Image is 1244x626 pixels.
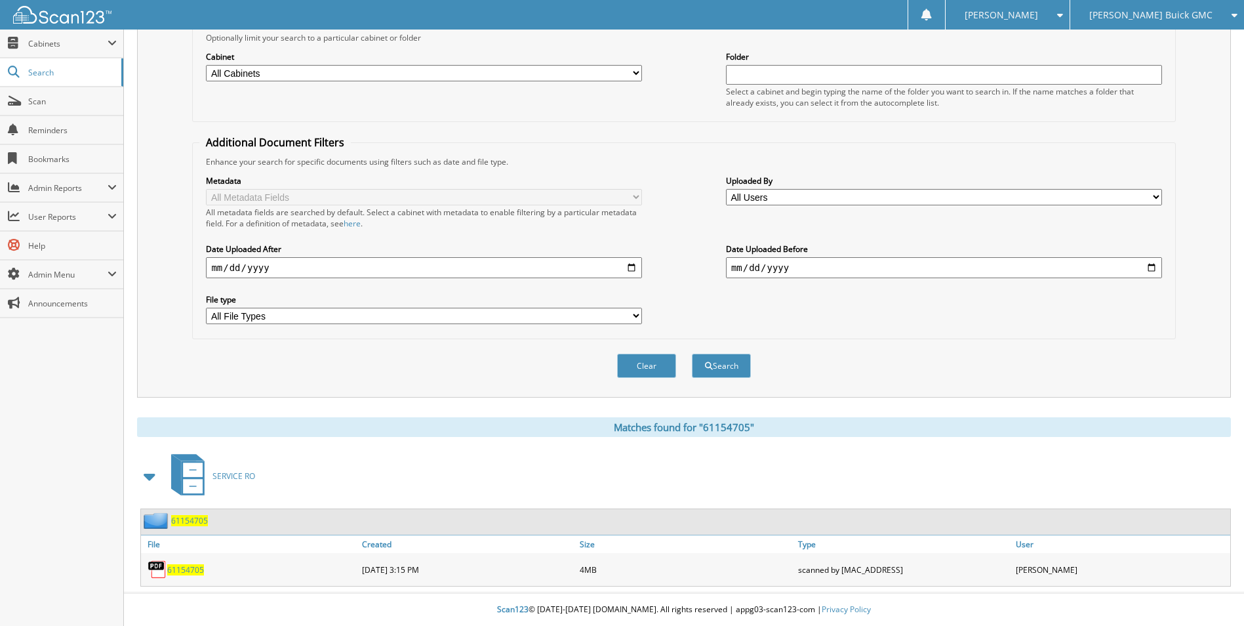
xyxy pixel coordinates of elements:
a: User [1013,535,1230,553]
div: Matches found for "61154705" [137,417,1231,437]
div: Select a cabinet and begin typing the name of the folder you want to search in. If the name match... [726,86,1162,108]
span: Search [28,67,115,78]
span: Cabinets [28,38,108,49]
span: Admin Menu [28,269,108,280]
label: Cabinet [206,51,642,62]
span: [PERSON_NAME] [965,11,1038,19]
input: end [726,257,1162,278]
img: folder2.png [144,512,171,529]
img: scan123-logo-white.svg [13,6,111,24]
a: Type [795,535,1013,553]
label: Folder [726,51,1162,62]
span: Help [28,240,117,251]
button: Clear [617,354,676,378]
label: File type [206,294,642,305]
span: User Reports [28,211,108,222]
a: 61154705 [171,515,208,526]
div: [DATE] 3:15 PM [359,556,576,583]
label: Uploaded By [726,175,1162,186]
input: start [206,257,642,278]
div: scanned by [MAC_ADDRESS] [795,556,1013,583]
span: Announcements [28,298,117,309]
span: Admin Reports [28,182,108,194]
iframe: Chat Widget [1178,563,1244,626]
span: Bookmarks [28,154,117,165]
button: Search [692,354,751,378]
div: © [DATE]-[DATE] [DOMAIN_NAME]. All rights reserved | appg03-scan123-com | [124,594,1244,626]
label: Date Uploaded Before [726,243,1162,255]
div: All metadata fields are searched by default. Select a cabinet with metadata to enable filtering b... [206,207,642,229]
a: 61154705 [167,564,204,575]
div: Enhance your search for specific documents using filters such as date and file type. [199,156,1168,167]
a: here [344,218,361,229]
a: File [141,535,359,553]
a: SERVICE RO [163,450,255,502]
label: Date Uploaded After [206,243,642,255]
div: [PERSON_NAME] [1013,556,1230,583]
legend: Additional Document Filters [199,135,351,150]
span: Scan123 [497,604,529,615]
div: Optionally limit your search to a particular cabinet or folder [199,32,1168,43]
a: Privacy Policy [822,604,871,615]
span: SERVICE RO [212,470,255,482]
div: 4MB [576,556,794,583]
a: Created [359,535,576,553]
span: Reminders [28,125,117,136]
label: Metadata [206,175,642,186]
a: Size [576,535,794,553]
span: [PERSON_NAME] Buick GMC [1089,11,1213,19]
span: Scan [28,96,117,107]
img: PDF.png [148,560,167,579]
